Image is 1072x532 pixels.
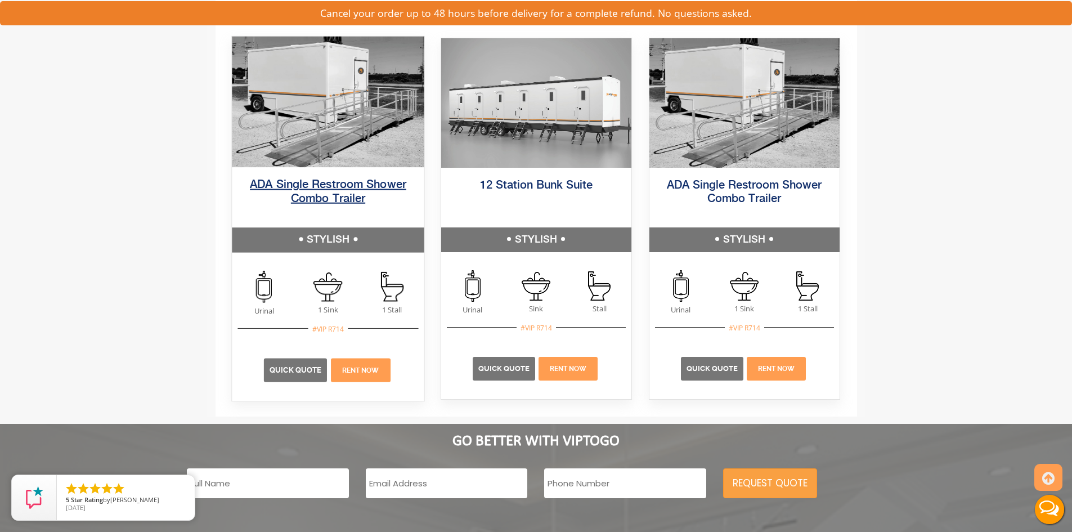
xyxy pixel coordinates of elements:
[517,323,556,333] div: #VIP R714
[687,364,738,373] a: Quick Quote
[504,303,568,314] span: Sink
[100,482,114,495] li: 
[187,468,348,498] input: Full Name
[112,482,125,495] li: 
[649,227,840,252] h5: STYLISH
[649,305,713,315] span: Urinal
[66,497,186,504] span: by
[270,366,321,374] a: Quick Quote
[77,482,90,495] li: 
[342,366,379,374] a: Rent Now
[544,468,706,498] input: Phone Number
[232,37,424,167] img: ADA Single Restroom Shower Combo Trailer
[673,270,689,302] img: an icon of urinal
[568,303,631,314] span: Stall
[296,304,360,315] span: 1 Sink
[308,323,348,334] div: #VIP R714
[256,271,272,303] img: an icon of urinal
[758,365,795,373] a: Rent Now
[380,272,403,302] img: an icon of stall
[232,306,296,316] span: Urinal
[550,365,586,373] a: Rent Now
[66,503,86,512] span: [DATE]
[250,179,406,204] a: ADA Single Restroom Shower Combo Trailer
[465,270,481,302] img: an icon of urinal
[480,180,593,191] a: 12 Station Bunk Suite
[232,227,424,252] h5: STYLISH
[441,227,631,252] h5: STYLISH
[522,272,550,301] img: an icon of sink
[649,38,840,168] img: ADA Single Restroom Shower Combo Trailer
[65,482,78,495] li: 
[776,303,840,314] span: 1 Stall
[313,272,343,302] img: an icon of sink
[1027,487,1072,532] button: Live Chat
[360,305,424,315] span: 1 Stall
[441,38,631,168] img: Restroom Trailer
[71,495,103,504] span: Star Rating
[66,495,69,504] span: 5
[88,482,102,495] li: 
[712,303,776,314] span: 1 Sink
[730,272,759,301] img: an icon of sink
[441,305,505,315] span: Urinal
[725,323,764,333] div: #VIP R714
[667,180,822,205] a: ADA Single Restroom Shower Combo Trailer
[588,271,611,301] img: an icon of stall
[110,495,159,504] span: [PERSON_NAME]
[366,468,527,498] input: Email Address
[723,468,817,498] button: REQUEST QUOTE
[23,486,46,509] img: Review Rating
[478,364,530,373] a: Quick Quote
[796,271,819,301] img: an icon of stall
